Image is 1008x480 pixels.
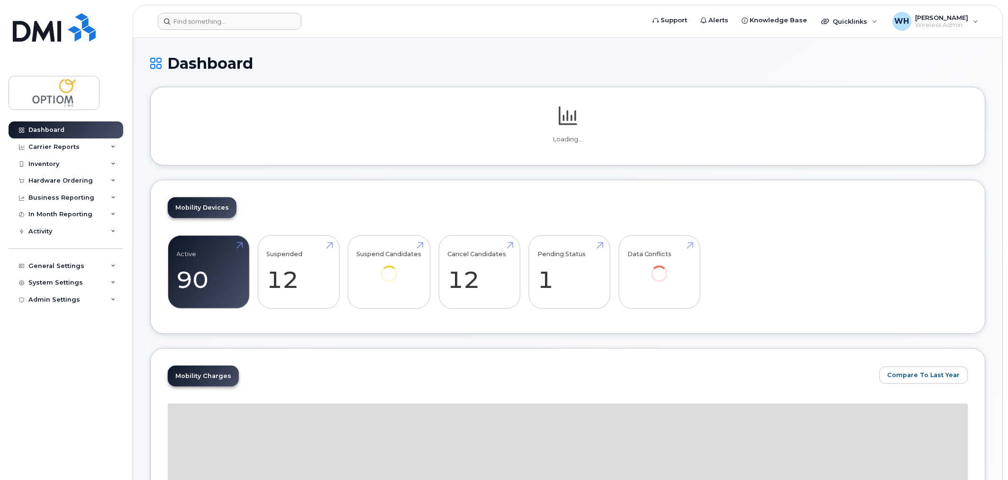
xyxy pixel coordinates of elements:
[168,135,968,144] p: Loading...
[880,367,968,384] button: Compare To Last Year
[168,197,236,218] a: Mobility Devices
[627,241,691,295] a: Data Conflicts
[168,366,239,387] a: Mobility Charges
[150,55,986,72] h1: Dashboard
[447,241,511,304] a: Cancel Candidates 12
[888,370,960,379] span: Compare To Last Year
[177,241,241,304] a: Active 90
[537,241,601,304] a: Pending Status 1
[267,241,331,304] a: Suspended 12
[357,241,422,295] a: Suspend Candidates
